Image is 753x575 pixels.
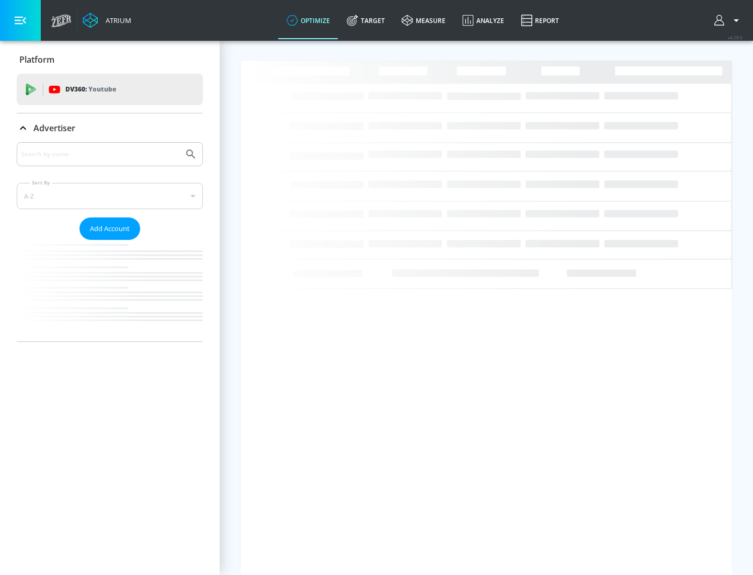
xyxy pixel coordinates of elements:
[101,16,131,25] div: Atrium
[90,223,130,235] span: Add Account
[65,84,116,95] p: DV360:
[17,183,203,209] div: A-Z
[728,34,743,40] span: v 4.28.0
[19,54,54,65] p: Platform
[454,2,512,39] a: Analyze
[30,179,52,186] label: Sort By
[17,240,203,341] nav: list of Advertiser
[17,74,203,105] div: DV360: Youtube
[278,2,338,39] a: optimize
[21,147,179,161] input: Search by name
[88,84,116,95] p: Youtube
[17,45,203,74] div: Platform
[17,113,203,143] div: Advertiser
[79,217,140,240] button: Add Account
[83,13,131,28] a: Atrium
[393,2,454,39] a: measure
[17,142,203,341] div: Advertiser
[512,2,567,39] a: Report
[33,122,75,134] p: Advertiser
[338,2,393,39] a: Target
